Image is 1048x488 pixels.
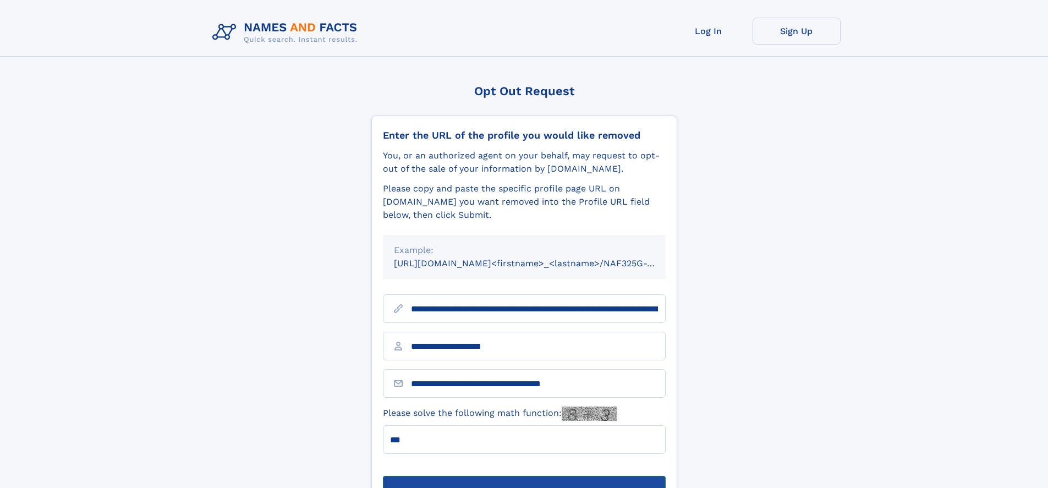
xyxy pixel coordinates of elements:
[394,244,655,257] div: Example:
[383,407,617,421] label: Please solve the following math function:
[394,258,687,268] small: [URL][DOMAIN_NAME]<firstname>_<lastname>/NAF325G-xxxxxxxx
[383,149,666,176] div: You, or an authorized agent on your behalf, may request to opt-out of the sale of your informatio...
[753,18,841,45] a: Sign Up
[371,84,677,98] div: Opt Out Request
[383,129,666,141] div: Enter the URL of the profile you would like removed
[208,18,366,47] img: Logo Names and Facts
[383,182,666,222] div: Please copy and paste the specific profile page URL on [DOMAIN_NAME] you want removed into the Pr...
[665,18,753,45] a: Log In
